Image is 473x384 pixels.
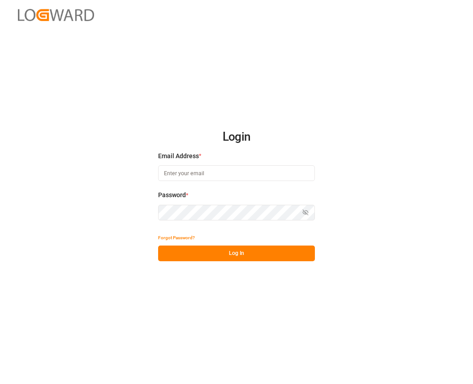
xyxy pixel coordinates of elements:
[158,246,315,261] button: Log In
[158,190,186,200] span: Password
[18,9,94,21] img: Logward_new_orange.png
[158,165,315,181] input: Enter your email
[158,123,315,151] h2: Login
[158,230,195,246] button: Forgot Password?
[158,151,199,161] span: Email Address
